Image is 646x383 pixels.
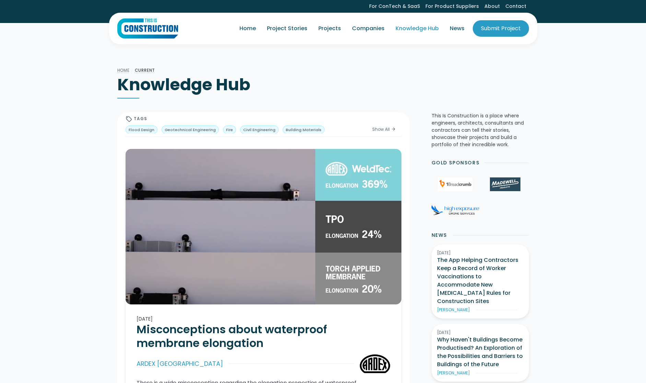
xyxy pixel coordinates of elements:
p: This Is Construction is a place where engineers, architects, consultants and contractors can tell... [432,112,529,148]
div: [DATE] [437,329,524,336]
img: This Is Construction Logo [117,18,178,39]
a: Show Allarrow_forward [367,125,401,134]
a: Submit Project [473,20,529,37]
img: Misconceptions about waterproof membrane elongation [360,354,390,373]
img: High Exposure [431,205,479,215]
h1: Knowledge Hub [117,74,529,95]
div: [PERSON_NAME] [437,307,470,313]
div: Tags [134,116,148,122]
div: / [130,66,135,74]
a: Flood Design [126,126,157,134]
div: Geotechnical Engineering [165,127,216,133]
div: ARDEX [GEOGRAPHIC_DATA] [137,358,223,369]
div: arrow_forward [391,126,396,133]
a: Current [135,67,155,73]
div: Show All [372,126,390,132]
div: Civil Engineering [243,127,275,133]
img: Madewell Products [490,177,520,191]
a: Companies [347,19,390,38]
a: Geotechnical Engineering [162,126,219,134]
h2: Misconceptions about waterproof membrane elongation [137,323,390,350]
div: [PERSON_NAME] [437,370,470,376]
a: Fire [223,126,236,134]
a: home [117,18,178,39]
a: Project Stories [261,19,313,38]
div: Flood Design [129,127,154,133]
h2: News [432,232,447,239]
div: Building Materials [286,127,321,133]
a: Home [234,19,261,38]
a: Home [117,67,130,73]
div: sell [126,116,132,123]
a: [DATE]Why Haven't Buildings Become Productised? An Exploration of the Possibilities and Barriers ... [432,324,529,382]
div: Submit Project [481,24,521,33]
div: [DATE] [437,250,524,256]
a: [DATE]The App Helping Contractors Keep a Record of Worker Vaccinations to Accommodate New [MEDICA... [432,244,529,318]
img: 1Breadcrumb [438,177,472,191]
a: Building Materials [283,126,325,134]
a: News [444,19,470,38]
a: Knowledge Hub [390,19,444,38]
div: Fire [226,127,233,133]
h3: Why Haven't Buildings Become Productised? An Exploration of the Possibilities and Barriers to Bui... [437,336,524,369]
a: Projects [313,19,347,38]
img: Misconceptions about waterproof membrane elongation [126,149,401,304]
h2: Gold Sponsors [432,159,480,166]
div: [DATE] [137,315,390,323]
h3: The App Helping Contractors Keep a Record of Worker Vaccinations to Accommodate New [MEDICAL_DATA... [437,256,524,305]
a: Civil Engineering [240,126,279,134]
